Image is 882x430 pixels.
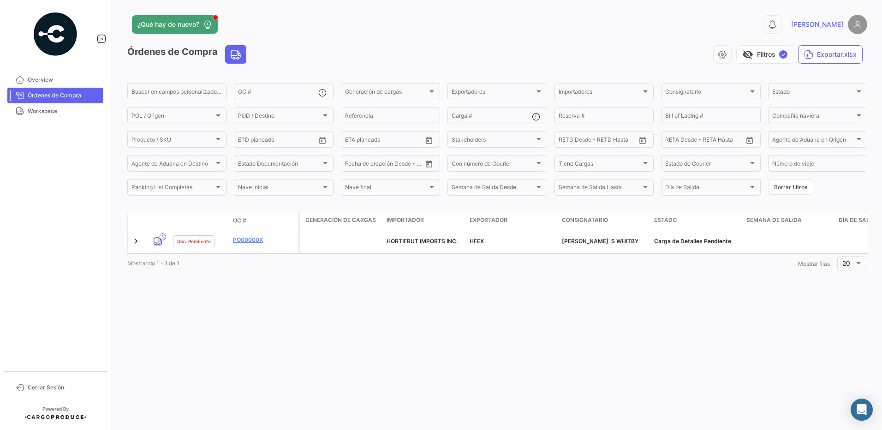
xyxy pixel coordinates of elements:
span: Workspace [28,107,100,115]
button: Open calendar [743,133,757,147]
button: Open calendar [422,157,436,171]
a: Órdenes de Compra [7,88,103,103]
h3: Órdenes de Compra [127,45,249,64]
datatable-header-cell: Semana de Salida [743,212,835,229]
button: visibility_offFiltros✓ [736,45,793,64]
span: Nave inicial [238,185,321,192]
button: Open calendar [422,133,436,147]
span: POD / Destino [238,114,321,120]
datatable-header-cell: Importador [383,212,466,229]
span: ✓ [779,50,787,59]
span: SOBEY`S WHITBY [562,238,638,245]
datatable-header-cell: Consignatario [558,212,650,229]
span: Estado [772,90,855,96]
button: Land [226,46,246,63]
span: Con número de Courier [452,161,534,168]
div: Carga de Detalles Pendiente [654,237,739,245]
input: Desde [559,138,575,144]
span: Nave final [345,185,428,192]
span: Estado Documentación [238,161,321,168]
span: Producto / SKU [131,138,214,144]
span: ¿Qué hay de nuevo? [137,20,199,29]
span: Stakeholders [452,138,534,144]
span: POL / Origen [131,114,214,120]
span: Mostrar filas [798,260,830,267]
span: visibility_off [742,49,753,60]
span: Tiene Cargas [559,161,641,168]
a: Expand/Collapse Row [131,237,141,246]
input: Desde [345,138,362,144]
span: Doc. Pendiente [177,238,211,245]
datatable-header-cell: Estado [650,212,743,229]
datatable-header-cell: Generación de cargas [300,212,383,229]
datatable-header-cell: Exportador [466,212,558,229]
span: Packing List Completas [131,185,214,192]
input: Desde [238,138,255,144]
span: Día de Salida [665,185,748,192]
button: Exportar.xlsx [798,45,863,64]
span: Exportador [470,216,507,224]
span: Mostrando 1 - 1 de 1 [127,260,179,267]
input: Hasta [368,138,405,144]
span: [PERSON_NAME] [791,20,843,29]
span: 20 [842,259,850,267]
div: Abrir Intercom Messenger [851,399,873,421]
span: Órdenes de Compra [28,91,100,100]
input: Hasta [688,138,725,144]
button: Open calendar [316,133,329,147]
button: ¿Qué hay de nuevo? [132,15,218,34]
span: Estado [654,216,677,224]
datatable-header-cell: Estado Doc. [169,217,229,224]
span: Agente de Aduana en Destino [131,161,214,168]
span: Semana de Salida [746,216,802,224]
span: Generación de cargas [305,216,376,224]
span: Importadores [559,90,641,96]
input: Desde [665,138,682,144]
button: Borrar filtros [768,179,813,195]
span: Exportadores [452,90,534,96]
span: HFEX [470,238,484,245]
span: Generación de cargas [345,90,428,96]
span: Semana de Salida Hasta [559,185,641,192]
span: HORTIFRUT IMPORTS INC. [387,238,458,245]
span: Importador [387,216,424,224]
span: OC # [233,216,246,225]
span: Consignatario [665,90,748,96]
span: 1 [160,233,166,240]
span: Cerrar Sesión [28,383,100,392]
img: placeholder-user.png [848,15,867,34]
span: Estado de Courier [665,161,748,168]
button: Open calendar [636,133,650,147]
span: Semana de Salida Desde [452,185,534,192]
span: Día de Salida [839,216,879,224]
img: powered-by.png [32,11,78,57]
a: Overview [7,72,103,88]
datatable-header-cell: OC # [229,213,298,228]
span: Agente de Aduana en Origen [772,138,855,144]
input: Hasta [582,138,619,144]
input: Hasta [368,161,405,168]
a: Workspace [7,103,103,119]
input: Desde [345,161,362,168]
datatable-header-cell: Modo de Transporte [146,217,169,224]
a: PO00000X [233,236,295,244]
span: Consignatario [562,216,608,224]
span: Overview [28,76,100,84]
span: Compañía naviera [772,114,855,120]
input: Hasta [261,138,298,144]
